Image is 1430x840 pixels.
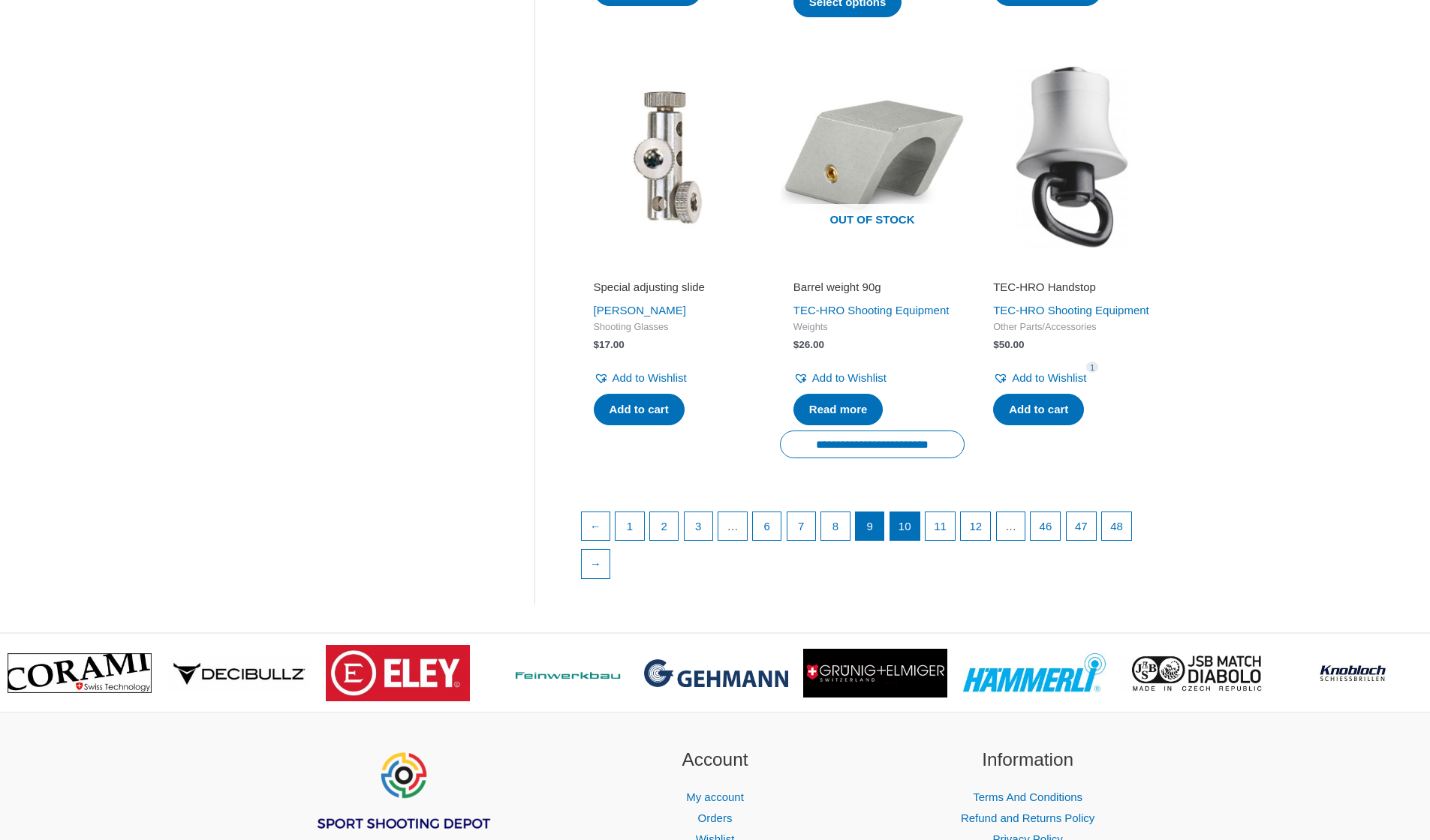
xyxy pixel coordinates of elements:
[793,321,951,334] span: Weights
[993,280,1151,300] a: TEC-HRO Handstop
[793,304,950,316] a: TEC-HRO Shooting Equipment
[580,64,765,249] img: Special adjusting slide
[718,512,747,541] span: …
[993,339,1024,350] bdi: 50.00
[686,790,744,803] a: My account
[1102,512,1131,541] a: Page 48
[1086,361,1098,373] span: 1
[582,550,610,578] a: →
[594,339,600,350] span: $
[993,339,999,350] span: $
[594,280,751,300] a: Special adjusting slide
[1012,371,1086,384] span: Add to Wishlist
[793,339,824,350] bdi: 26.00
[993,321,1151,334] span: Other Parts/Accessories
[993,280,1151,295] h2: TEC-HRO Handstop
[856,512,884,541] span: Page 9
[616,512,644,541] a: Page 1
[594,394,685,425] a: Add to cart: “Special adjusting slide”
[961,512,990,541] a: Page 12
[685,512,713,541] a: Page 3
[787,512,816,541] a: Page 7
[791,204,953,238] span: Out of stock
[961,811,1094,824] a: Refund and Returns Policy
[890,512,920,541] a: Page 10
[1031,512,1060,541] a: Page 46
[793,394,884,425] a: Read more about “Barrel weight 90g”
[812,371,887,384] span: Add to Wishlist
[613,371,687,384] span: Add to Wishlist
[594,259,751,277] iframe: Customer reviews powered by Trustpilot
[594,367,687,388] a: Add to Wishlist
[926,512,955,541] a: Page 11
[326,645,470,701] img: brand logo
[780,64,965,249] a: Out of stock
[890,746,1166,774] h2: Information
[793,259,951,277] iframe: Customer reviews powered by Trustpilot
[594,339,625,350] bdi: 17.00
[594,321,751,334] span: Shooting Glasses
[993,394,1084,425] a: Add to cart: “TEC-HRO Handstop”
[997,512,1025,541] span: …
[580,511,1165,587] nav: Product Pagination
[594,304,686,316] a: [PERSON_NAME]
[793,280,951,300] a: Barrel weight 90g
[993,304,1149,316] a: TEC-HRO Shooting Equipment
[821,512,850,541] a: Page 8
[980,64,1164,249] img: TEC-HRO Handstop
[753,512,781,541] a: Page 6
[973,790,1082,803] a: Terms And Conditions
[993,259,1151,277] iframe: Customer reviews powered by Trustpilot
[1067,512,1096,541] a: Page 47
[793,280,951,295] h2: Barrel weight 90g
[993,367,1086,388] a: Add to Wishlist
[780,64,965,249] img: Barrel weight 90g
[594,280,751,295] h2: Special adjusting slide
[577,746,853,774] h2: Account
[582,512,610,541] a: ←
[793,339,799,350] span: $
[793,367,887,388] a: Add to Wishlist
[698,811,733,824] a: Orders
[650,512,679,541] a: Page 2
